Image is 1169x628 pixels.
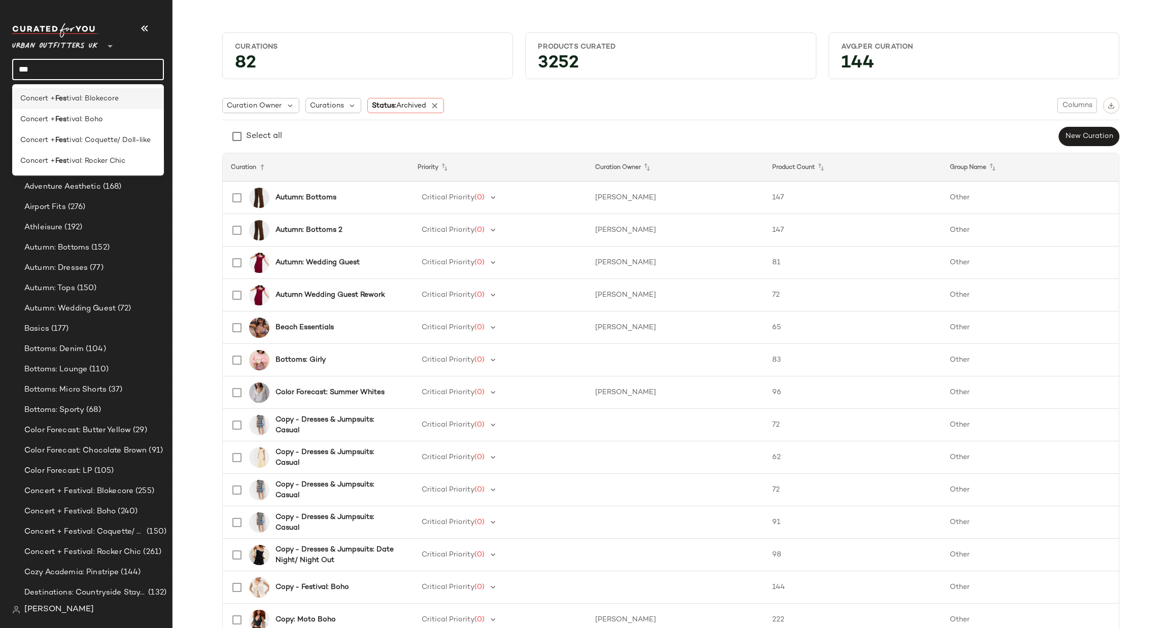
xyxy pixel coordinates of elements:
[276,447,398,468] b: Copy - Dresses & Jumpsuits: Casual
[942,539,1119,571] td: Other
[310,100,344,111] span: Curations
[1057,98,1097,113] button: Columns
[764,344,941,376] td: 83
[276,290,385,300] b: Autumn Wedding Guest Rework
[66,156,125,166] span: tival: Rocker Chic
[942,376,1119,409] td: Other
[24,323,49,335] span: Basics
[474,453,485,461] span: (0)
[372,100,426,111] span: Status:
[24,242,89,254] span: Autumn: Bottoms
[422,486,474,494] span: Critical Priority
[235,42,500,52] div: Curations
[538,42,803,52] div: Products Curated
[587,214,764,247] td: [PERSON_NAME]
[24,485,133,497] span: Concert + Festival: Blokecore
[66,93,119,104] span: tival: Blokecore
[24,343,84,355] span: Bottoms: Denim
[119,567,141,578] span: (144)
[84,404,101,416] span: (68)
[1059,127,1119,146] button: New Curation
[66,114,103,125] span: tival: Boho
[62,222,82,233] span: (192)
[422,616,474,623] span: Critical Priority
[55,93,66,104] b: Fes
[116,303,131,315] span: (72)
[24,526,145,538] span: Concert + Festival: Coquette/ Doll-like
[107,384,123,396] span: (37)
[89,242,110,254] span: (152)
[942,571,1119,604] td: Other
[24,546,141,558] span: Concert + Festival: Rocker Chic
[474,616,485,623] span: (0)
[66,201,86,213] span: (276)
[942,344,1119,376] td: Other
[474,356,485,364] span: (0)
[24,384,107,396] span: Bottoms: Micro Shorts
[276,479,398,501] b: Copy - Dresses & Jumpsuits: Casual
[587,376,764,409] td: [PERSON_NAME]
[24,587,146,599] span: Destinations: Countryside Staycation
[764,506,941,539] td: 91
[249,285,269,305] img: 0130957990085_060_a2
[587,279,764,311] td: [PERSON_NAME]
[409,153,587,182] th: Priority
[764,376,941,409] td: 96
[75,283,97,294] span: (150)
[276,544,398,566] b: Copy - Dresses & Jumpsuits: Date Night/ Night Out
[249,577,269,598] img: 0114946858183_012_b
[474,194,485,201] span: (0)
[1065,132,1113,141] span: New Curation
[146,587,166,599] span: (132)
[24,604,94,616] span: [PERSON_NAME]
[474,486,485,494] span: (0)
[422,259,474,266] span: Critical Priority
[1108,102,1115,109] img: svg%3e
[942,474,1119,506] td: Other
[942,409,1119,441] td: Other
[587,247,764,279] td: [PERSON_NAME]
[474,583,485,591] span: (0)
[942,214,1119,247] td: Other
[20,156,55,166] span: Concert +
[87,364,109,375] span: (110)
[223,153,409,182] th: Curation
[942,182,1119,214] td: Other
[276,322,334,333] b: Beach Essentials
[131,425,147,436] span: (29)
[249,545,269,565] img: 0147924150038_001_b
[24,364,87,375] span: Bottoms: Lounge
[249,220,269,240] img: 0122593371744_020_a2
[764,311,941,344] td: 65
[24,404,84,416] span: Bottoms: Sporty
[227,56,508,75] div: 82
[249,512,269,533] img: 0130961880001_000_b
[422,583,474,591] span: Critical Priority
[24,567,119,578] span: Cozy Academia: Pinstripe
[422,356,474,364] span: Critical Priority
[20,93,55,104] span: Concert +
[92,465,114,477] span: (105)
[24,465,92,477] span: Color Forecast: LP
[833,56,1115,75] div: 144
[422,551,474,559] span: Critical Priority
[24,181,101,193] span: Adventure Aesthetic
[24,283,75,294] span: Autumn: Tops
[249,188,269,208] img: 0122593371744_020_a2
[764,247,941,279] td: 81
[474,421,485,429] span: (0)
[101,181,122,193] span: (168)
[246,130,282,143] div: Select all
[55,156,66,166] b: Fes
[276,414,398,436] b: Copy - Dresses & Jumpsuits: Casual
[422,194,474,201] span: Critical Priority
[249,253,269,273] img: 0130957990085_060_a2
[764,441,941,474] td: 62
[249,415,269,435] img: 0130961880001_000_b
[942,153,1119,182] th: Group Name
[24,201,66,213] span: Airport Fits
[249,350,269,370] img: 0142347820020_020_b
[474,389,485,396] span: (0)
[530,56,811,75] div: 3252
[422,421,474,429] span: Critical Priority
